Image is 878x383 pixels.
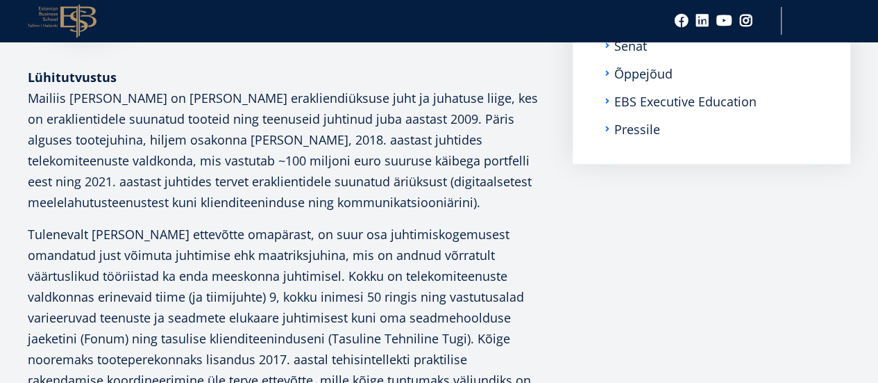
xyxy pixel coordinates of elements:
a: Senat [614,39,647,53]
a: Facebook [675,14,689,28]
a: Youtube [716,14,732,28]
a: Pressile [614,122,660,136]
a: Õppejõud [614,67,673,81]
div: Lühitutvustus [28,67,545,88]
span: Mailiis [PERSON_NAME] on [PERSON_NAME] erakliendiüksuse juht ja juhatuse liige, kes on eraklienti... [28,90,538,211]
a: Instagram [739,14,753,28]
a: EBS Executive Education [614,95,757,108]
a: Linkedin [695,14,709,28]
